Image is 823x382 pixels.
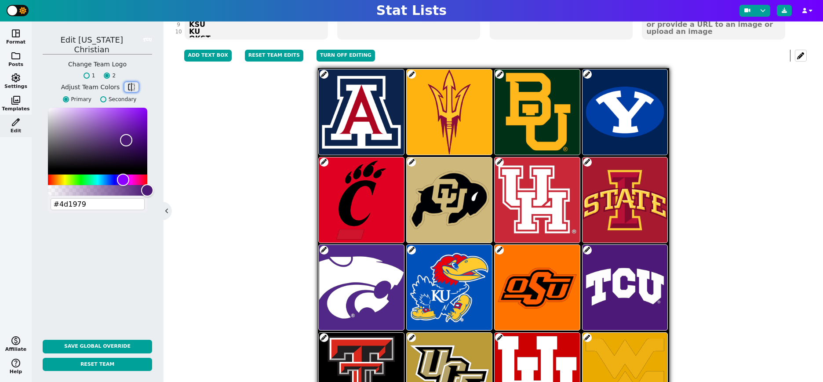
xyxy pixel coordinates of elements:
[63,96,69,102] input: Primary
[124,82,138,92] button: flip
[175,35,182,42] div: 11
[48,108,147,169] div: Color
[43,35,152,55] h5: Edit [US_STATE] christian
[104,73,110,79] input: 2
[68,61,127,68] h5: Change Team Logo
[175,21,182,28] div: 9
[48,185,147,196] div: Alpha
[127,83,136,91] span: flip
[11,358,21,368] span: help
[43,358,152,371] button: Reset Team
[11,51,21,61] span: folder
[11,335,21,346] span: monetization_on
[100,96,106,102] input: Secondary
[79,72,95,80] label: 1
[245,50,303,62] button: Reset Team Edits
[11,95,21,106] span: photo_library
[11,117,21,127] span: edit
[11,73,21,83] span: settings
[11,28,21,39] span: space_dashboard
[48,175,147,185] div: Hue
[317,50,375,62] button: Turn off editing
[96,95,137,103] label: Secondary
[376,3,447,18] h1: Stat Lists
[43,340,152,353] button: Save Global Override
[84,73,90,79] input: 1
[99,72,116,80] label: 2
[175,28,182,35] div: 10
[184,50,231,62] button: Add Text Box
[56,84,125,91] h5: Adjust Team Colors
[58,95,91,103] label: Primary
